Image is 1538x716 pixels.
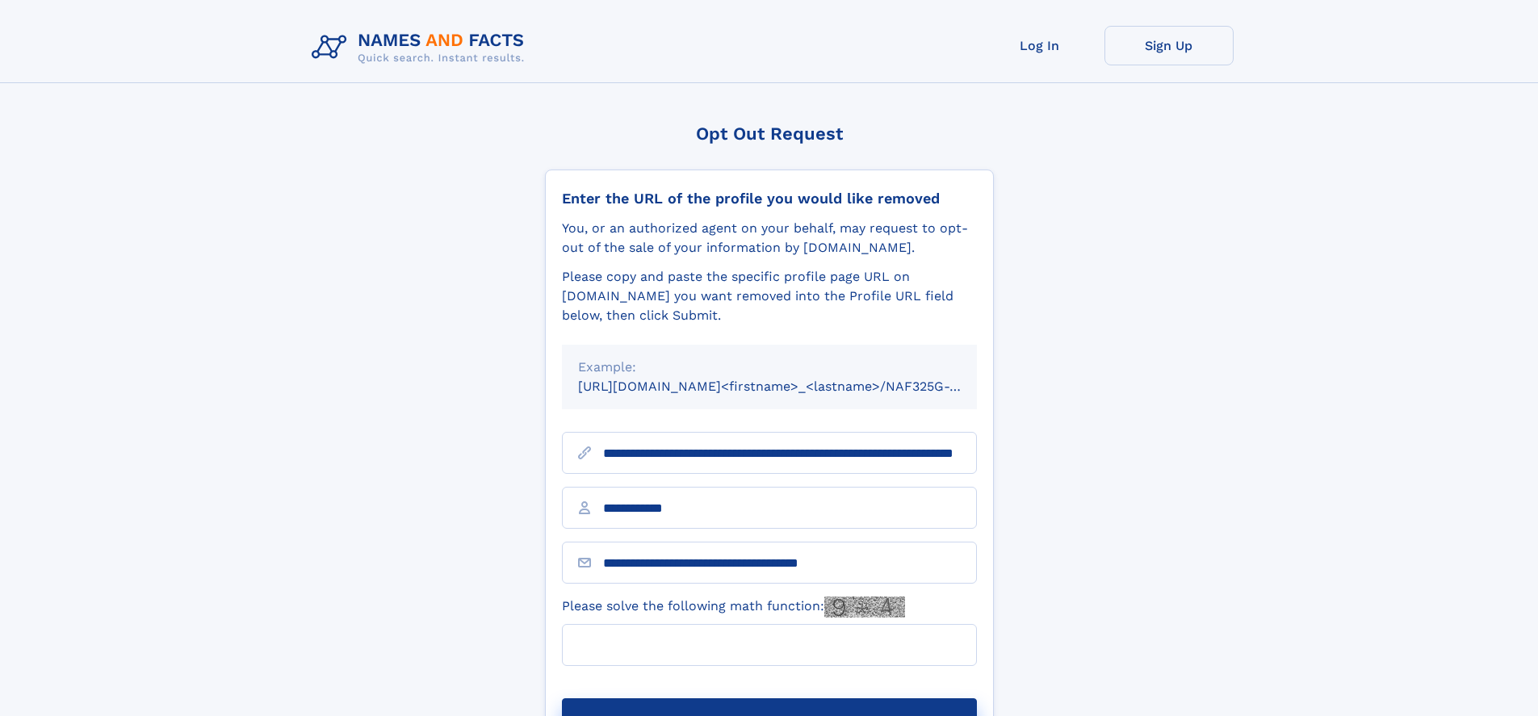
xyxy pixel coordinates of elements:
[562,597,905,618] label: Please solve the following math function:
[545,124,994,144] div: Opt Out Request
[562,190,977,207] div: Enter the URL of the profile you would like removed
[1104,26,1234,65] a: Sign Up
[975,26,1104,65] a: Log In
[578,358,961,377] div: Example:
[562,219,977,258] div: You, or an authorized agent on your behalf, may request to opt-out of the sale of your informatio...
[562,267,977,325] div: Please copy and paste the specific profile page URL on [DOMAIN_NAME] you want removed into the Pr...
[578,379,1008,394] small: [URL][DOMAIN_NAME]<firstname>_<lastname>/NAF325G-xxxxxxxx
[305,26,538,69] img: Logo Names and Facts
